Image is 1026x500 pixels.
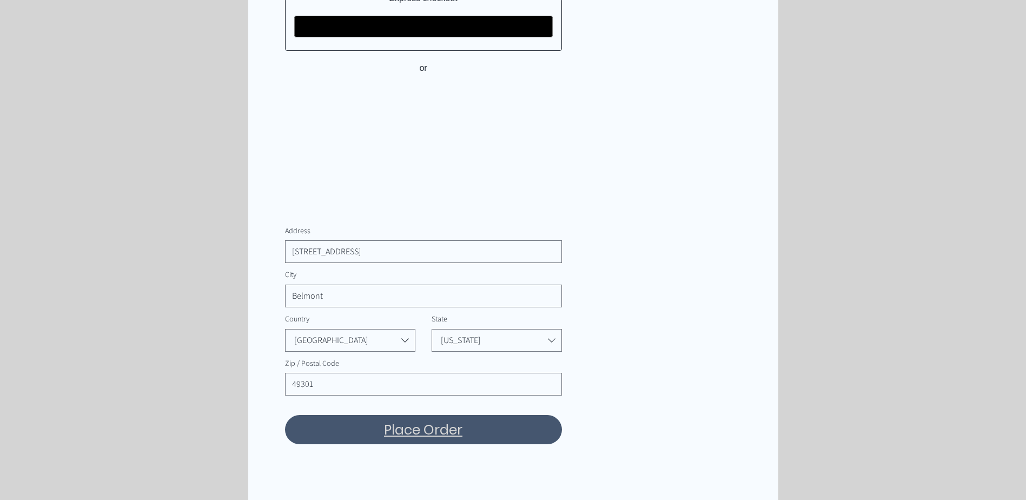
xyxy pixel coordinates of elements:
[285,269,296,280] label: City
[294,16,553,37] button: Google Pay
[286,285,555,307] input: City
[432,314,562,325] label: State
[285,415,562,444] button: Place Order
[419,62,427,75] span: or
[285,314,415,325] label: Country
[285,329,415,352] select: countryCode
[285,226,310,236] label: Address
[286,241,555,262] input: Address
[285,85,562,219] iframe: Credit / Debit Card
[432,329,562,352] select: state
[285,358,339,369] label: Zip / Postal Code
[286,373,555,395] input: Zip / Postal Code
